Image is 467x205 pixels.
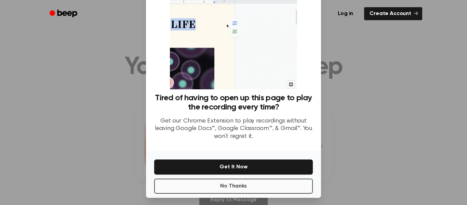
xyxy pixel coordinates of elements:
button: No Thanks [154,179,313,194]
a: Beep [45,7,83,21]
a: Create Account [364,7,422,20]
p: Get our Chrome Extension to play recordings without leaving Google Docs™, Google Classroom™, & Gm... [154,117,313,141]
a: Log in [331,6,360,22]
h3: Tired of having to open up this page to play the recording every time? [154,93,313,112]
button: Get It Now [154,159,313,175]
